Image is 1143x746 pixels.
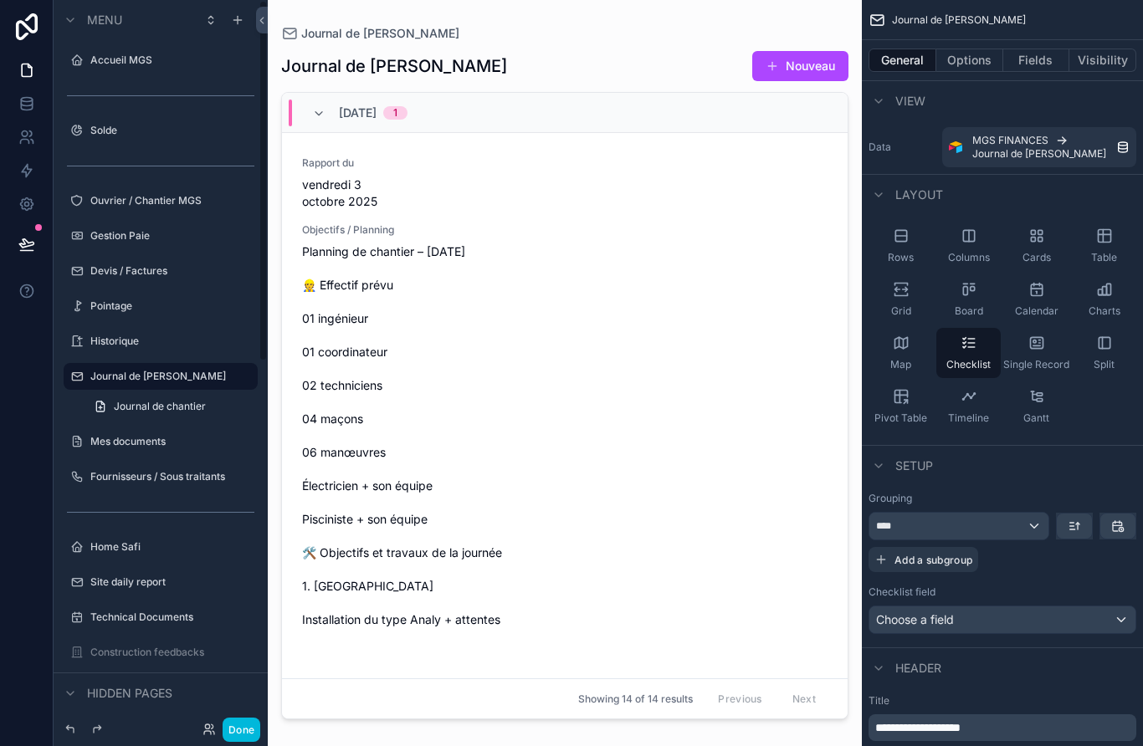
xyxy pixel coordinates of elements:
span: [DATE] [339,105,377,121]
span: Choose a field [876,612,954,626]
label: Ouvrier / Chantier MGS [90,194,248,207]
label: Fournisseurs / Sous traitants [90,470,248,483]
label: Solde [90,124,248,137]
button: Split [1072,328,1136,378]
button: Add a subgroup [869,547,978,572]
label: Construction feedbacks [90,646,248,659]
label: Site daily report [90,575,248,589]
span: Timeline [948,411,989,425]
label: Historique [90,335,248,348]
span: Menu [87,12,122,28]
button: Options [936,49,1003,72]
label: Home Safi [90,540,248,554]
span: Split [1094,358,1115,371]
span: Columns [948,251,990,264]
div: 1 [393,106,397,120]
label: Technical Documents [90,611,248,624]
label: Pointage [90,299,248,313]
span: Add a subgroup [894,554,972,566]
div: scrollable content [869,714,1136,741]
button: Visibility [1069,49,1136,72]
span: Gantt [1023,411,1049,425]
label: Grouping [869,492,912,505]
label: Journal de [PERSON_NAME] [90,370,248,383]
button: Choose a field [869,605,1136,634]
button: Gantt [1004,381,1069,432]
button: Columns [936,221,1001,271]
span: Rows [888,251,914,264]
button: Checklist [936,328,1001,378]
span: Hidden pages [87,685,172,702]
button: Single Record [1004,328,1069,378]
a: Journal de chantier [84,393,258,420]
img: Airtable Logo [949,141,962,154]
button: Done [223,718,260,742]
label: Title [869,694,1136,708]
span: Checklist [946,358,991,371]
span: Pivot Table [874,411,927,425]
label: Devis / Factures [90,264,248,278]
span: Single Record [1003,358,1069,371]
button: Cards [1004,221,1069,271]
span: View [895,93,925,110]
span: Charts [1089,304,1120,318]
button: Pivot Table [869,381,933,432]
span: Map [890,358,911,371]
button: Table [1072,221,1136,271]
span: Showing 14 of 14 results [578,692,693,706]
span: Setup [895,457,933,474]
span: Calendar [1015,304,1058,318]
label: Accueil MGS [90,54,248,67]
label: Checklist field [869,585,935,599]
button: Charts [1072,274,1136,324]
button: Fields [1003,49,1070,72]
label: Mes documents [90,435,248,448]
label: Data [869,141,935,154]
span: Grid [891,304,911,318]
a: MGS FINANCESJournal de [PERSON_NAME] [942,127,1136,167]
span: Journal de [PERSON_NAME] [892,13,1026,27]
span: Journal de chantier [114,400,206,413]
button: Timeline [936,381,1001,432]
span: Journal de [PERSON_NAME] [972,147,1106,161]
span: Layout [895,186,943,203]
button: Rows [869,221,933,271]
span: MGS FINANCES [972,134,1048,147]
button: Map [869,328,933,378]
button: General [869,49,936,72]
button: Calendar [1004,274,1069,324]
label: Gestion Paie [90,229,248,243]
button: Grid [869,274,933,324]
span: Table [1091,251,1117,264]
span: Cards [1023,251,1051,264]
span: Header [895,660,941,677]
span: Board [955,304,983,318]
button: Board [936,274,1001,324]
